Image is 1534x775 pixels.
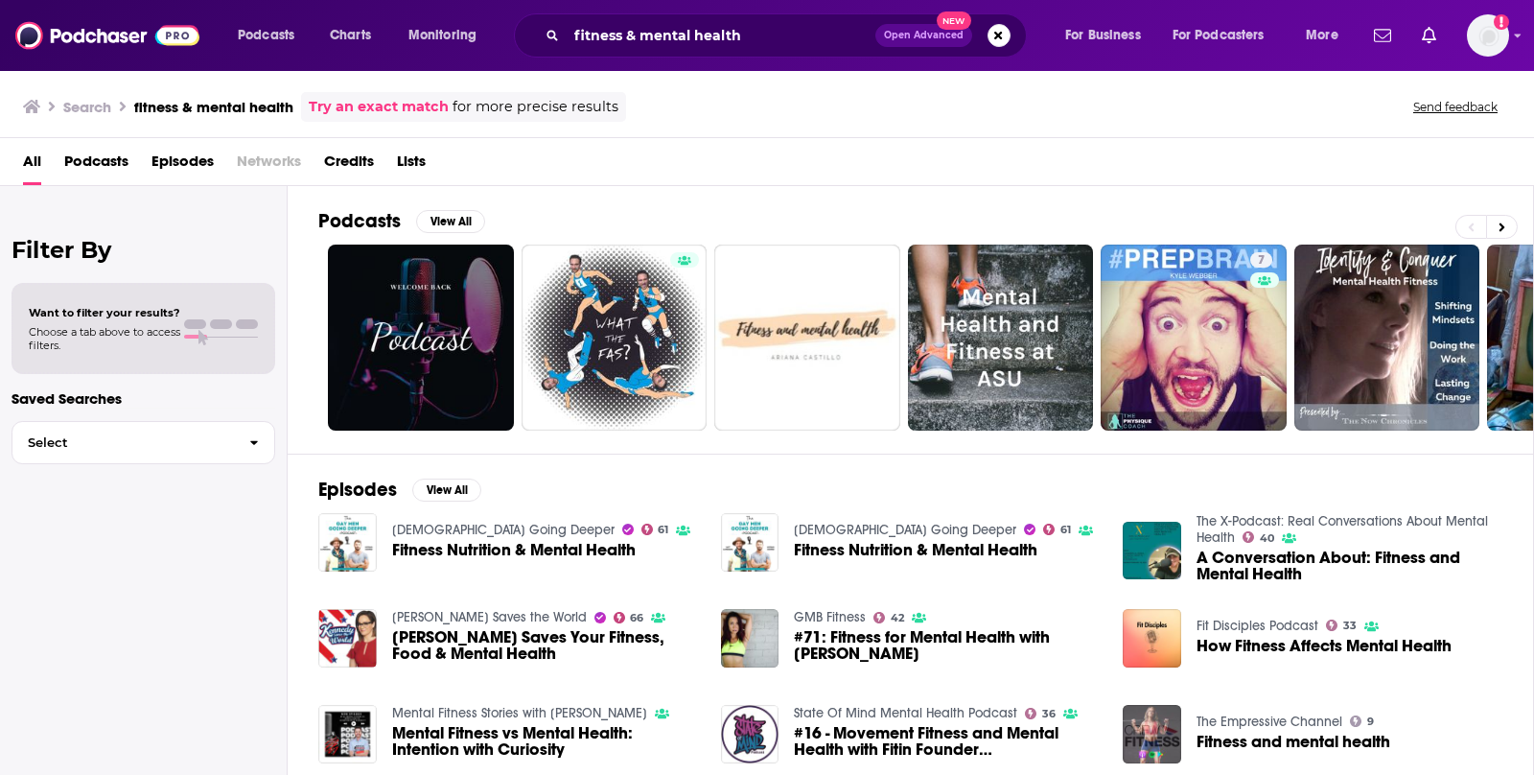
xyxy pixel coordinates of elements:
a: #71: Fitness for Mental Health with Amy Clover [794,629,1100,662]
span: 33 [1343,622,1357,630]
span: 61 [658,526,668,534]
span: 42 [891,614,904,622]
button: Open AdvancedNew [875,24,972,47]
span: Select [12,436,234,449]
a: 7 [1250,252,1272,268]
a: Kennedy Saves the World [392,609,587,625]
button: open menu [1292,20,1362,51]
a: Credits [324,146,374,185]
button: open menu [224,20,319,51]
span: 61 [1060,526,1071,534]
a: The Empressive Channel [1197,714,1342,730]
a: EpisodesView All [318,478,481,502]
button: Show profile menu [1467,14,1509,57]
h2: Podcasts [318,209,401,233]
a: 36 [1025,708,1056,719]
span: 7 [1258,251,1265,270]
a: 40 [1243,531,1274,543]
a: How Fitness Affects Mental Health [1197,638,1452,654]
a: Charts [317,20,383,51]
span: Want to filter your results? [29,306,180,319]
button: Select [12,421,275,464]
img: Mental Fitness vs Mental Health: Intention with Curiosity [318,705,377,763]
a: #16 - Movement Fitness and Mental Health with Fitin Founder Catherine Chan [794,725,1100,758]
a: Show notifications dropdown [1414,19,1444,52]
img: Fitness and mental health [1123,705,1181,763]
a: Mental Fitness vs Mental Health: Intention with Curiosity [392,725,698,758]
span: Charts [330,22,371,49]
img: #71: Fitness for Mental Health with Amy Clover [721,609,779,668]
span: Choose a tab above to access filters. [29,325,180,352]
h2: Filter By [12,236,275,264]
a: Mental Fitness Stories with Jon Steele [392,705,647,721]
a: Podcasts [64,146,128,185]
span: For Podcasters [1173,22,1265,49]
a: Episodes [151,146,214,185]
button: open menu [1052,20,1165,51]
a: Try an exact match [309,96,449,118]
h3: fitness & mental health [134,98,293,116]
span: 40 [1260,534,1274,543]
a: 9 [1350,716,1374,727]
button: open menu [395,20,501,51]
a: 66 [614,612,644,623]
a: 61 [1043,524,1071,535]
span: Open Advanced [884,31,964,40]
span: 9 [1367,717,1374,726]
svg: Add a profile image [1494,14,1509,30]
a: Fit Disciples Podcast [1197,618,1318,634]
a: Fitness Nutrition & Mental Health [721,513,779,572]
a: GMB Fitness [794,609,866,625]
a: Fitness Nutrition & Mental Health [794,542,1037,558]
span: Networks [237,146,301,185]
span: for more precise results [453,96,618,118]
span: Lists [397,146,426,185]
p: Saved Searches [12,389,275,408]
a: All [23,146,41,185]
a: Gay Men Going Deeper [392,522,615,538]
button: View All [416,210,485,233]
span: Logged in as antonettefrontgate [1467,14,1509,57]
a: 7 [1101,245,1287,431]
a: The X-Podcast: Real Conversations About Mental Health [1197,513,1488,546]
span: [PERSON_NAME] Saves Your Fitness, Food & Mental Health [392,629,698,662]
span: New [937,12,971,30]
a: A Conversation About: Fitness and Mental Health [1197,550,1502,582]
img: Kennedy Saves Your Fitness, Food & Mental Health [318,609,377,668]
img: A Conversation About: Fitness and Mental Health [1123,522,1181,580]
a: 42 [873,612,904,623]
img: User Profile [1467,14,1509,57]
span: #71: Fitness for Mental Health with [PERSON_NAME] [794,629,1100,662]
span: Monitoring [408,22,476,49]
span: 66 [630,614,643,622]
button: open menu [1160,20,1292,51]
a: Fitness and mental health [1197,734,1390,750]
a: Gay Men Going Deeper [794,522,1016,538]
img: How Fitness Affects Mental Health [1123,609,1181,668]
h3: Search [63,98,111,116]
input: Search podcasts, credits, & more... [567,20,875,51]
a: Fitness Nutrition & Mental Health [318,513,377,572]
img: Podchaser - Follow, Share and Rate Podcasts [15,17,199,54]
span: Podcasts [238,22,294,49]
h2: Episodes [318,478,397,502]
a: Kennedy Saves Your Fitness, Food & Mental Health [392,629,698,662]
a: Fitness Nutrition & Mental Health [392,542,636,558]
a: 33 [1326,620,1357,631]
img: #16 - Movement Fitness and Mental Health with Fitin Founder Catherine Chan [721,705,779,763]
a: State Of Mind Mental Health Podcast [794,705,1017,721]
